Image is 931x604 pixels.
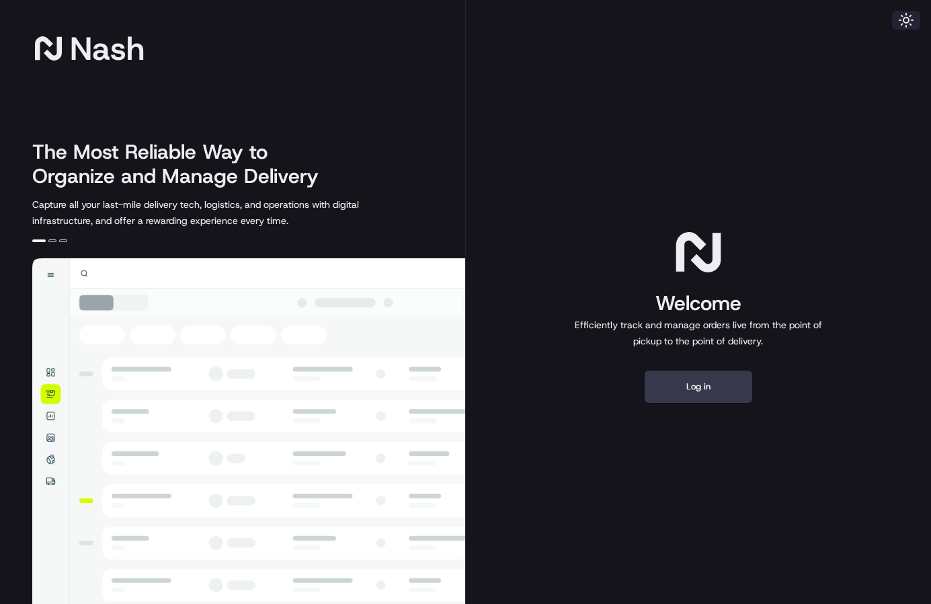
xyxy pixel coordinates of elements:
h1: Welcome [569,290,827,317]
p: Efficiently track and manage orders live from the point of pickup to the point of delivery. [569,317,827,349]
button: Log in [645,371,752,403]
span: Nash [70,35,145,62]
p: Capture all your last-mile delivery tech, logistics, and operations with digital infrastructure, ... [32,196,419,229]
h2: The Most Reliable Way to Organize and Manage Delivery [32,140,333,188]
